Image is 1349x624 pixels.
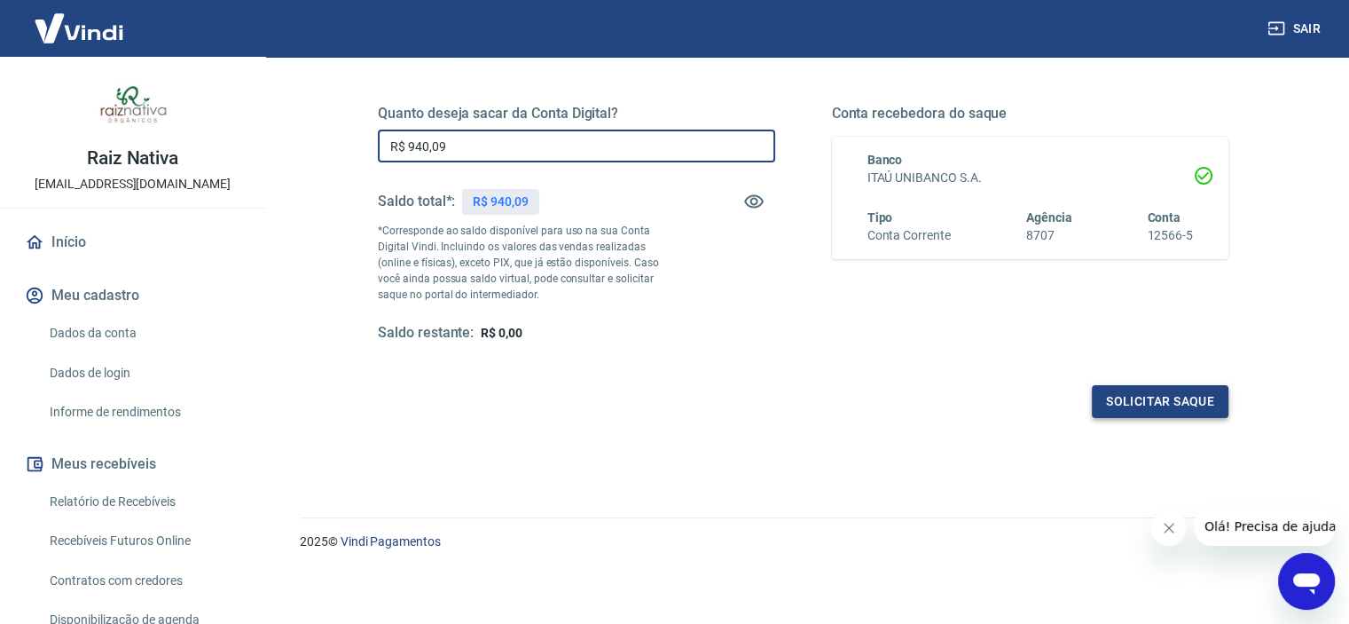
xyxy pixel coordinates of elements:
h6: ITAÚ UNIBANCO S.A. [867,169,1194,187]
h5: Saldo restante: [378,324,474,343]
p: Raiz Nativa [87,149,178,168]
span: Tipo [867,210,893,225]
h6: 8707 [1026,226,1072,245]
p: R$ 940,09 [473,193,529,211]
span: Banco [867,153,903,167]
a: Dados da conta [43,315,244,351]
p: [EMAIL_ADDRESS][DOMAIN_NAME] [35,175,231,194]
a: Informe de rendimentos [43,394,244,430]
span: Olá! Precisa de ajuda? [11,12,149,27]
button: Solicitar saque [1092,385,1228,418]
button: Sair [1264,12,1328,45]
a: Dados de login [43,355,244,391]
h5: Saldo total*: [378,193,455,210]
h5: Conta recebedora do saque [832,105,1229,122]
a: Início [21,223,244,262]
span: R$ 0,00 [481,326,522,340]
img: e8b8ed4b-e116-4130-a95d-aa8d545129c6.jpeg [98,71,169,142]
button: Meus recebíveis [21,445,244,484]
p: 2025 © [300,533,1306,551]
a: Recebíveis Futuros Online [43,523,244,559]
iframe: Mensagem da empresa [1194,507,1335,546]
button: Meu cadastro [21,276,244,315]
img: Vindi [21,1,137,55]
p: *Corresponde ao saldo disponível para uso na sua Conta Digital Vindi. Incluindo os valores das ve... [378,223,676,303]
h6: 12566-5 [1147,226,1193,245]
a: Contratos com credores [43,563,244,599]
iframe: Botão para abrir a janela de mensagens [1278,553,1335,610]
h6: Conta Corrente [867,226,951,245]
span: Conta [1147,210,1180,225]
span: Agência [1026,210,1072,225]
a: Vindi Pagamentos [341,534,441,549]
iframe: Fechar mensagem [1151,510,1187,546]
h5: Quanto deseja sacar da Conta Digital? [378,105,775,122]
a: Relatório de Recebíveis [43,484,244,520]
